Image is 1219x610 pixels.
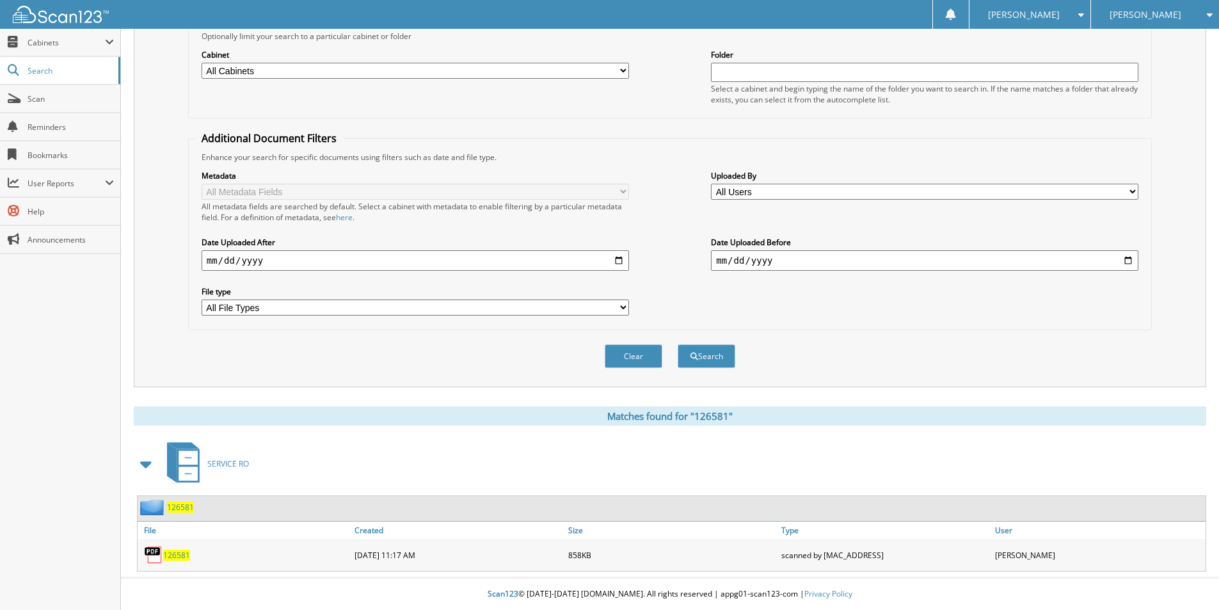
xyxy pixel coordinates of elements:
label: Date Uploaded After [202,237,629,248]
span: Scan123 [488,588,518,599]
span: Scan [28,93,114,104]
button: Clear [605,344,662,368]
img: PDF.png [144,545,163,565]
span: Cabinets [28,37,105,48]
legend: Additional Document Filters [195,131,343,145]
span: Announcements [28,234,114,245]
div: Matches found for "126581" [134,406,1206,426]
span: Search [28,65,112,76]
span: [PERSON_NAME] [988,11,1060,19]
a: Type [778,522,992,539]
span: SERVICE RO [207,458,249,469]
span: Bookmarks [28,150,114,161]
label: File type [202,286,629,297]
div: scanned by [MAC_ADDRESS] [778,542,992,568]
a: Privacy Policy [804,588,852,599]
iframe: Chat Widget [1155,549,1219,610]
div: Optionally limit your search to a particular cabinet or folder [195,31,1145,42]
div: [PERSON_NAME] [992,542,1206,568]
div: © [DATE]-[DATE] [DOMAIN_NAME]. All rights reserved | appg01-scan123-com | [121,579,1219,610]
a: SERVICE RO [159,438,249,489]
label: Date Uploaded Before [711,237,1138,248]
label: Folder [711,49,1138,60]
span: Reminders [28,122,114,132]
a: 126581 [163,550,190,561]
label: Uploaded By [711,170,1138,181]
a: User [992,522,1206,539]
button: Search [678,344,735,368]
a: File [138,522,351,539]
label: Cabinet [202,49,629,60]
a: here [336,212,353,223]
span: User Reports [28,178,105,189]
input: start [202,250,629,271]
div: 858KB [565,542,779,568]
div: [DATE] 11:17 AM [351,542,565,568]
label: Metadata [202,170,629,181]
div: Select a cabinet and begin typing the name of the folder you want to search in. If the name match... [711,83,1138,105]
div: Enhance your search for specific documents using filters such as date and file type. [195,152,1145,163]
a: Size [565,522,779,539]
a: 126581 [167,502,194,513]
input: end [711,250,1138,271]
a: Created [351,522,565,539]
div: All metadata fields are searched by default. Select a cabinet with metadata to enable filtering b... [202,201,629,223]
img: scan123-logo-white.svg [13,6,109,23]
img: folder2.png [140,499,167,515]
span: Help [28,206,114,217]
span: [PERSON_NAME] [1110,11,1181,19]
